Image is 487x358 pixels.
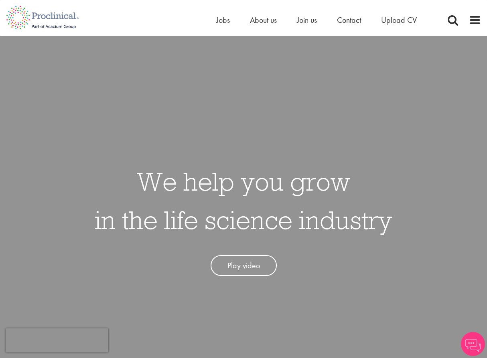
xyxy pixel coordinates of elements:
img: Chatbot [461,332,485,356]
a: Join us [297,15,317,25]
a: Jobs [216,15,230,25]
a: Play video [211,255,277,276]
h1: We help you grow in the life science industry [95,162,392,239]
a: Upload CV [381,15,417,25]
a: Contact [337,15,361,25]
a: About us [250,15,277,25]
